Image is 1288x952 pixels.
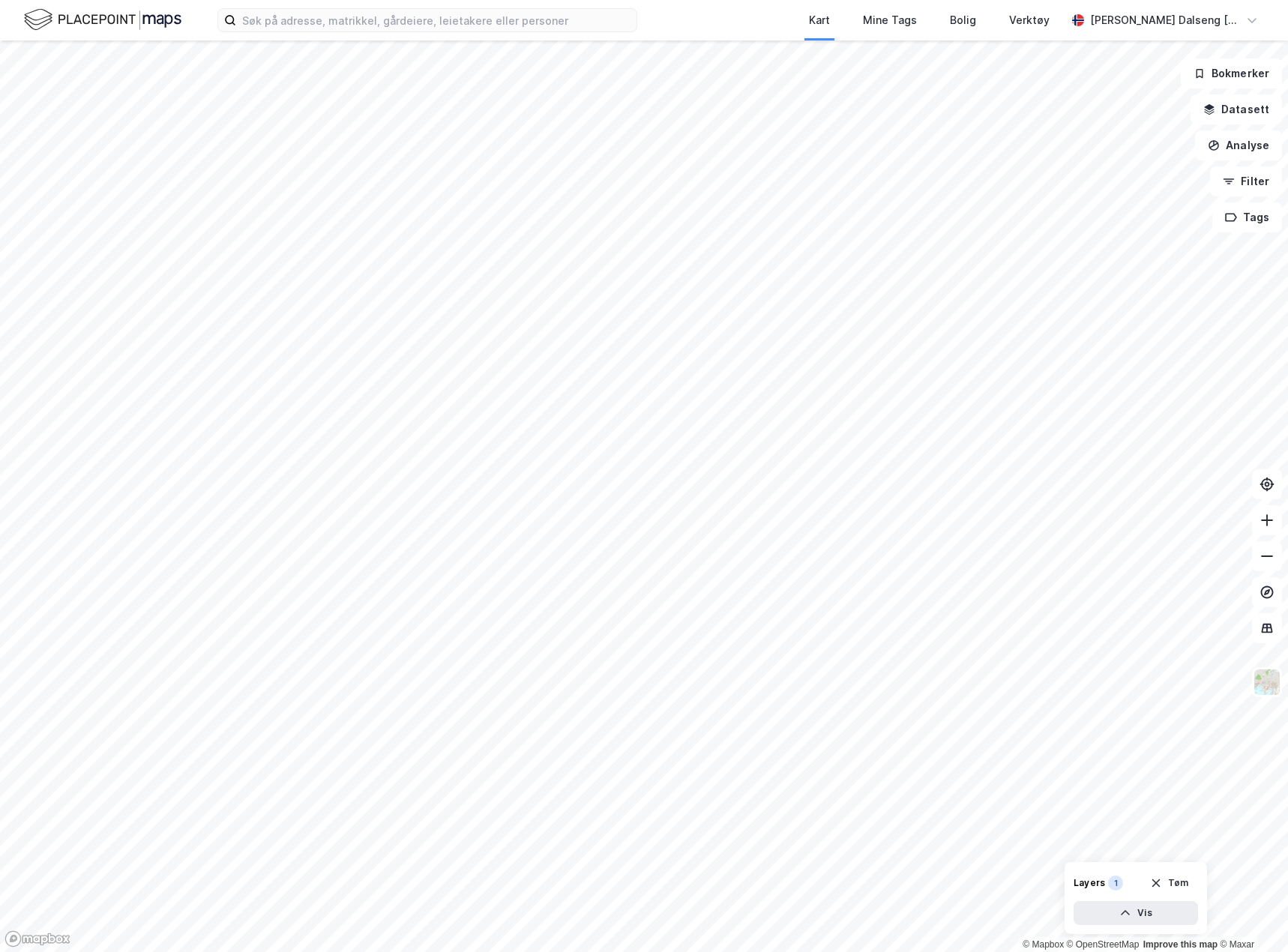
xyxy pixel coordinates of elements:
button: Datasett [1191,94,1282,124]
button: Tags [1212,202,1282,232]
a: Mapbox homepage [4,930,70,948]
button: Filter [1210,166,1282,196]
button: Analyse [1195,130,1282,160]
div: Bolig [950,11,976,29]
div: Verktøy [1009,11,1050,29]
iframe: Chat Widget [1213,880,1288,952]
img: Z [1253,668,1281,696]
a: OpenStreetMap [1067,939,1140,950]
input: Søk på adresse, matrikkel, gårdeiere, leietakere eller personer [236,9,637,31]
div: [PERSON_NAME] Dalseng [PERSON_NAME] [1090,11,1240,29]
a: Mapbox [1023,939,1064,950]
div: 1 [1108,876,1123,891]
button: Tøm [1140,871,1198,895]
button: Bokmerker [1181,58,1282,88]
div: Kart [809,11,830,29]
div: Mine Tags [863,11,917,29]
div: Layers [1074,877,1105,889]
div: Kontrollprogram for chat [1213,880,1288,952]
a: Improve this map [1143,939,1218,950]
img: logo.f888ab2527a4732fd821a326f86c7f29.svg [24,7,181,33]
button: Vis [1074,901,1198,925]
